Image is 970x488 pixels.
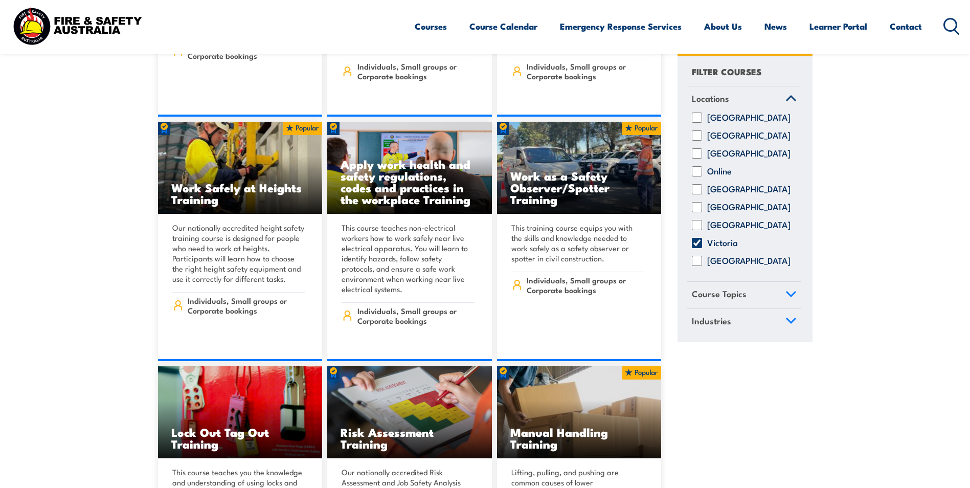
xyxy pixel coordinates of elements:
[707,113,791,123] label: [GEOGRAPHIC_DATA]
[809,13,867,40] a: Learner Portal
[527,61,644,81] span: Individuals, Small groups or Corporate bookings
[527,275,644,295] span: Individuals, Small groups or Corporate bookings
[692,92,729,105] span: Locations
[704,13,742,40] a: About Us
[890,13,922,40] a: Contact
[342,223,475,294] p: This course teaches non-electrical workers how to work safely near live electrical apparatus. You...
[707,203,791,213] label: [GEOGRAPHIC_DATA]
[707,167,732,177] label: Online
[188,296,305,315] span: Individuals, Small groups or Corporate bookings
[327,366,492,458] img: Risk Assessment and Job Safety Analysis Training
[172,223,305,284] p: Our nationally accredited height safety training course is designed for people who need to work a...
[764,13,787,40] a: News
[469,13,537,40] a: Course Calendar
[687,86,801,113] a: Locations
[171,182,309,205] h3: Work Safely at Heights Training
[497,122,662,214] img: Work as a Safety Observer Spotter Training (2)
[707,238,738,249] label: Victoria
[357,306,475,325] span: Individuals, Small groups or Corporate bookings
[692,314,731,328] span: Industries
[707,220,791,231] label: [GEOGRAPHIC_DATA]
[415,13,447,40] a: Courses
[707,131,791,141] label: [GEOGRAPHIC_DATA]
[497,366,662,458] img: Manual Handling Training
[158,122,323,214] img: Work Safely at Heights Training (1)
[511,223,644,263] p: This training course equips you with the skills and knowledge needed to work safely as a safety o...
[687,309,801,336] a: Industries
[510,170,648,205] h3: Work as a Safety Observer/Spotter Training
[707,256,791,267] label: [GEOGRAPHIC_DATA]
[560,13,682,40] a: Emergency Response Services
[158,122,323,214] a: Work Safely at Heights Training
[341,426,479,450] h3: Risk Assessment Training
[707,149,791,159] label: [GEOGRAPHIC_DATA]
[687,282,801,309] a: Course Topics
[188,41,305,60] span: Individuals, Small groups or Corporate bookings
[707,185,791,195] label: [GEOGRAPHIC_DATA]
[171,426,309,450] h3: Lock Out Tag Out Training
[497,122,662,214] a: Work as a Safety Observer/Spotter Training
[327,122,492,214] img: Apply work health and safety regulations, codes and practices in the workplace Training
[510,426,648,450] h3: Manual Handling Training
[327,366,492,458] a: Risk Assessment Training
[692,64,761,78] h4: FILTER COURSES
[692,287,747,301] span: Course Topics
[357,61,475,81] span: Individuals, Small groups or Corporate bookings
[341,158,479,205] h3: Apply work health and safety regulations, codes and practices in the workplace Training
[158,366,323,458] img: Lock Out Tag Out Training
